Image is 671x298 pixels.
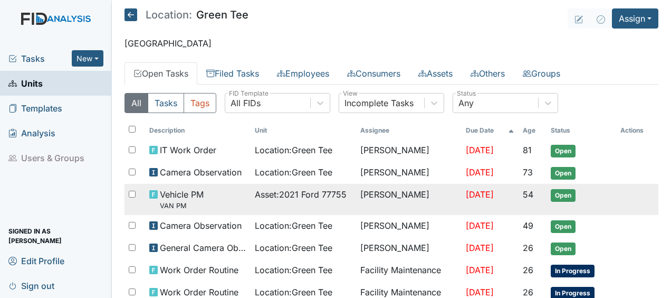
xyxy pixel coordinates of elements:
[160,241,246,254] span: General Camera Observation
[458,97,474,109] div: Any
[547,122,616,139] th: Toggle SortBy
[251,122,356,139] th: Toggle SortBy
[160,264,238,276] span: Work Order Routine
[145,122,251,139] th: Toggle SortBy
[148,93,184,113] button: Tasks
[466,220,494,231] span: [DATE]
[8,52,72,65] a: Tasks
[523,265,533,275] span: 26
[8,228,103,244] span: Signed in as [PERSON_NAME]
[356,162,462,184] td: [PERSON_NAME]
[616,122,658,139] th: Actions
[356,184,462,215] td: [PERSON_NAME]
[255,166,332,179] span: Location : Green Tee
[124,93,148,113] button: All
[124,62,197,85] a: Open Tasks
[523,167,533,178] span: 73
[8,100,62,116] span: Templates
[8,125,55,141] span: Analysis
[8,75,43,91] span: Units
[255,188,347,201] span: Asset : 2021 Ford 77755
[466,243,494,253] span: [DATE]
[268,62,338,85] a: Employees
[8,277,54,294] span: Sign out
[160,166,242,179] span: Camera Observation
[523,189,533,200] span: 54
[160,188,204,211] span: Vehicle PM VAN PM
[72,50,103,67] button: New
[356,237,462,259] td: [PERSON_NAME]
[146,10,192,20] span: Location:
[551,265,595,277] span: In Progress
[231,97,261,109] div: All FIDs
[466,265,494,275] span: [DATE]
[255,241,332,254] span: Location : Green Tee
[255,219,332,232] span: Location : Green Tee
[124,8,248,21] h5: Green Tee
[551,145,576,157] span: Open
[129,126,136,133] input: Toggle All Rows Selected
[523,145,532,155] span: 81
[356,259,462,282] td: Facility Maintenance
[551,189,576,202] span: Open
[466,287,494,297] span: [DATE]
[462,62,514,85] a: Others
[356,215,462,237] td: [PERSON_NAME]
[344,97,414,109] div: Incomplete Tasks
[184,93,216,113] button: Tags
[466,167,494,178] span: [DATE]
[523,243,533,253] span: 26
[160,219,242,232] span: Camera Observation
[462,122,519,139] th: Toggle SortBy
[124,93,216,113] div: Type filter
[523,287,533,297] span: 26
[255,264,332,276] span: Location : Green Tee
[466,189,494,200] span: [DATE]
[197,62,268,85] a: Filed Tasks
[160,201,204,211] small: VAN PM
[523,220,533,231] span: 49
[551,220,576,233] span: Open
[338,62,409,85] a: Consumers
[356,122,462,139] th: Assignee
[519,122,547,139] th: Toggle SortBy
[124,37,658,50] p: [GEOGRAPHIC_DATA]
[160,144,216,156] span: IT Work Order
[255,144,332,156] span: Location : Green Tee
[551,243,576,255] span: Open
[514,62,569,85] a: Groups
[466,145,494,155] span: [DATE]
[551,167,576,180] span: Open
[356,139,462,162] td: [PERSON_NAME]
[409,62,462,85] a: Assets
[8,253,64,269] span: Edit Profile
[612,8,658,29] button: Assign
